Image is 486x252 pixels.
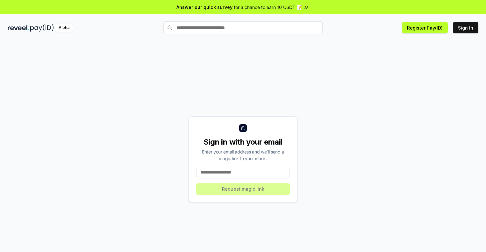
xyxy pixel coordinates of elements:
span: for a chance to earn 10 USDT 📝 [234,4,302,10]
span: Answer our quick survey [176,4,232,10]
div: Sign in with your email [196,137,290,147]
div: Alpha [55,24,73,32]
div: Enter your email address and we’ll send a magic link to your inbox. [196,148,290,162]
button: Sign In [453,22,478,33]
img: logo_small [239,124,247,132]
button: Register Pay(ID) [402,22,448,33]
img: pay_id [30,24,54,32]
img: reveel_dark [8,24,29,32]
